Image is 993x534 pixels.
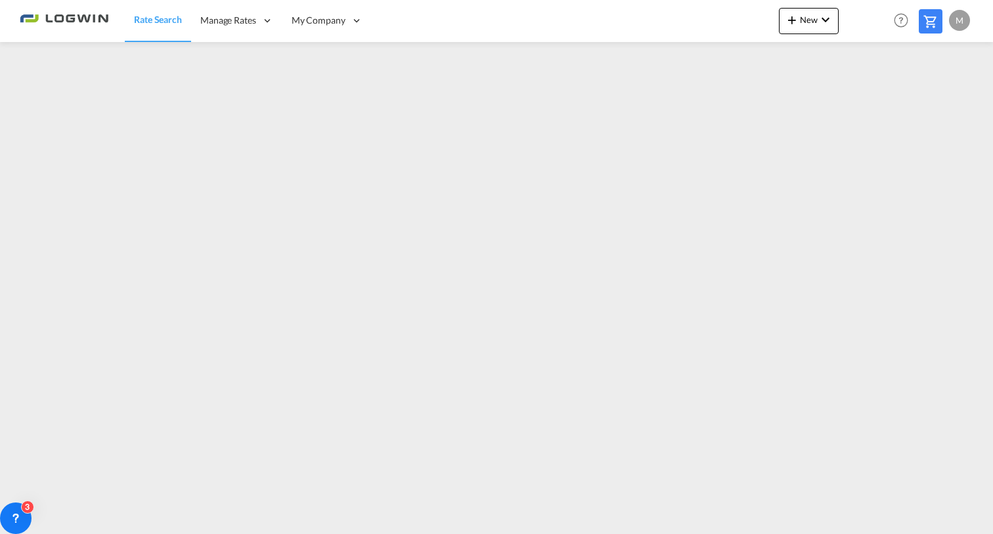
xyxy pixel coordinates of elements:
[890,9,912,32] span: Help
[949,10,970,31] div: M
[784,12,800,28] md-icon: icon-plus 400-fg
[292,14,345,27] span: My Company
[890,9,919,33] div: Help
[779,8,839,34] button: icon-plus 400-fgNewicon-chevron-down
[134,14,182,25] span: Rate Search
[20,6,108,35] img: 2761ae10d95411efa20a1f5e0282d2d7.png
[818,12,833,28] md-icon: icon-chevron-down
[784,14,833,25] span: New
[200,14,256,27] span: Manage Rates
